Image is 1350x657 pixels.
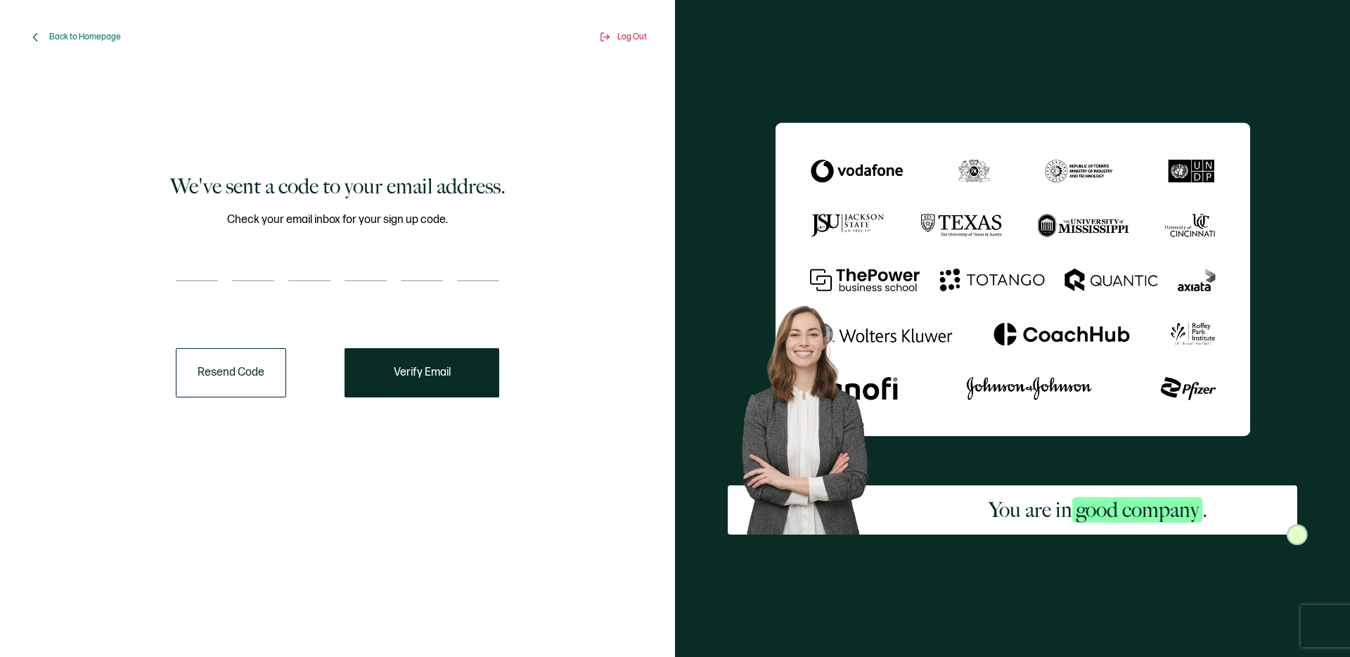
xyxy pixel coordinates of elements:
[170,172,506,200] h1: We've sent a code to your email address.
[728,294,899,534] img: Sertifier Signup - You are in <span class="strong-h">good company</span>. Hero
[227,211,448,229] span: Check your email inbox for your sign up code.
[176,348,286,397] button: Resend Code
[617,32,647,42] span: Log Out
[1287,524,1308,545] img: Sertifier Signup
[394,367,451,378] span: Verify Email
[989,496,1207,524] h2: You are in .
[1072,497,1202,523] span: good company
[776,122,1250,435] img: Sertifier We've sent a code to your email address.
[345,348,499,397] button: Verify Email
[49,32,121,42] span: Back to Homepage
